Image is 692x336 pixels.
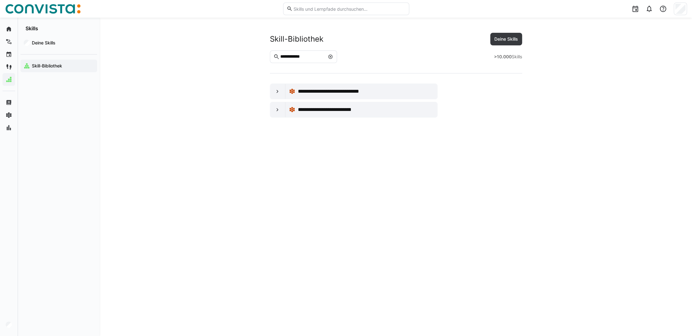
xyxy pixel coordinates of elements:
span: Deine Skills [493,36,519,42]
strong: >10.000 [494,54,512,59]
div: Skill-Bibliothek [270,34,323,44]
div: Skills [494,54,522,60]
input: Skills und Lernpfade durchsuchen… [293,6,405,12]
button: Deine Skills [490,33,522,45]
